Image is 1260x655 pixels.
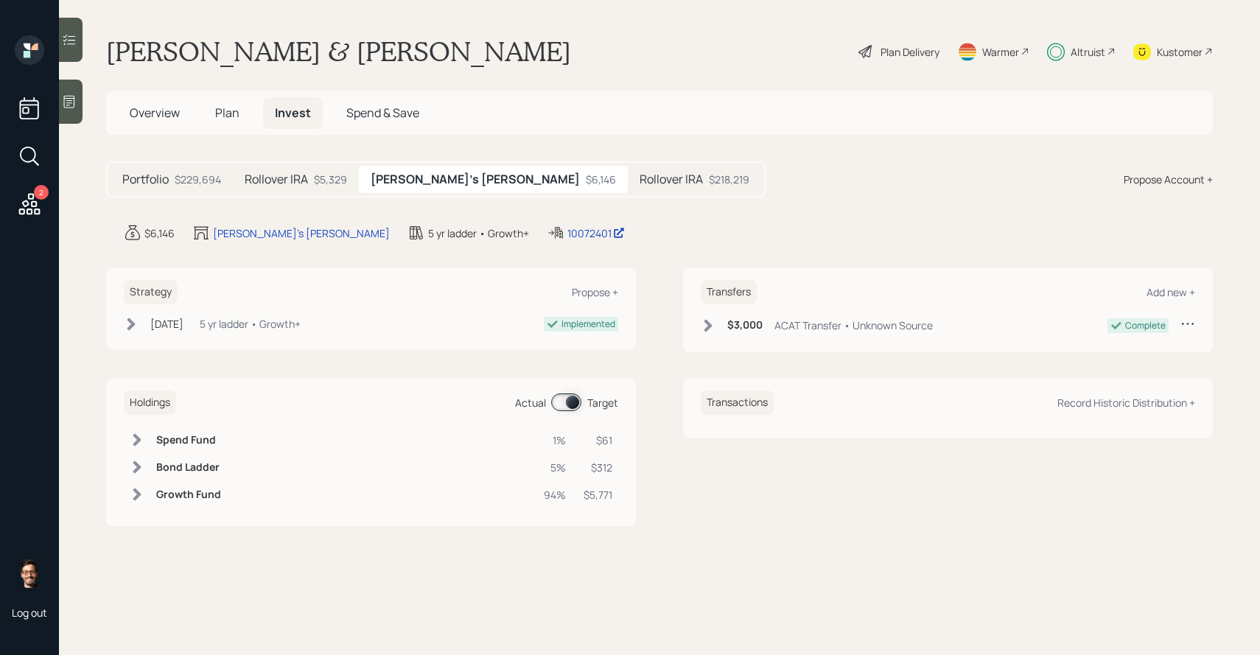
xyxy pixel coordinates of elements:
div: Actual [515,395,546,410]
h5: Portfolio [122,172,169,186]
div: [PERSON_NAME]'s [PERSON_NAME] [213,225,390,241]
div: Propose Account + [1124,172,1213,187]
div: Target [587,395,618,410]
span: Overview [130,105,180,121]
div: 5% [544,460,566,475]
h6: Growth Fund [156,488,221,501]
div: Propose + [572,285,618,299]
div: 94% [544,487,566,502]
div: 5 yr ladder • Growth+ [200,316,301,332]
h6: Bond Ladder [156,461,221,474]
div: $61 [584,432,612,448]
div: Log out [12,606,47,620]
div: 10072401 [567,225,625,241]
div: [DATE] [150,316,183,332]
h6: Spend Fund [156,434,221,446]
div: 1% [544,432,566,448]
div: $218,219 [709,172,749,187]
div: Complete [1125,319,1166,332]
div: $6,146 [144,225,175,241]
div: Record Historic Distribution + [1057,396,1195,410]
h6: Holdings [124,390,176,415]
div: 5 yr ladder • Growth+ [428,225,529,241]
h1: [PERSON_NAME] & [PERSON_NAME] [106,35,571,68]
h5: [PERSON_NAME]'s [PERSON_NAME] [371,172,580,186]
div: ACAT Transfer • Unknown Source [774,318,933,333]
h6: $3,000 [727,319,763,332]
h5: Rollover IRA [245,172,308,186]
span: Plan [215,105,239,121]
div: Kustomer [1157,44,1203,60]
div: Add new + [1147,285,1195,299]
div: $5,329 [314,172,347,187]
div: $6,146 [586,172,616,187]
div: Warmer [982,44,1019,60]
span: Spend & Save [346,105,419,121]
h6: Strategy [124,280,178,304]
img: sami-boghos-headshot.png [15,558,44,588]
div: Altruist [1071,44,1105,60]
div: Implemented [561,318,615,331]
div: $5,771 [584,487,612,502]
div: Plan Delivery [881,44,939,60]
div: $229,694 [175,172,221,187]
div: 2 [34,185,49,200]
span: Invest [275,105,311,121]
div: $312 [584,460,612,475]
h5: Rollover IRA [640,172,703,186]
h6: Transfers [701,280,757,304]
h6: Transactions [701,390,774,415]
